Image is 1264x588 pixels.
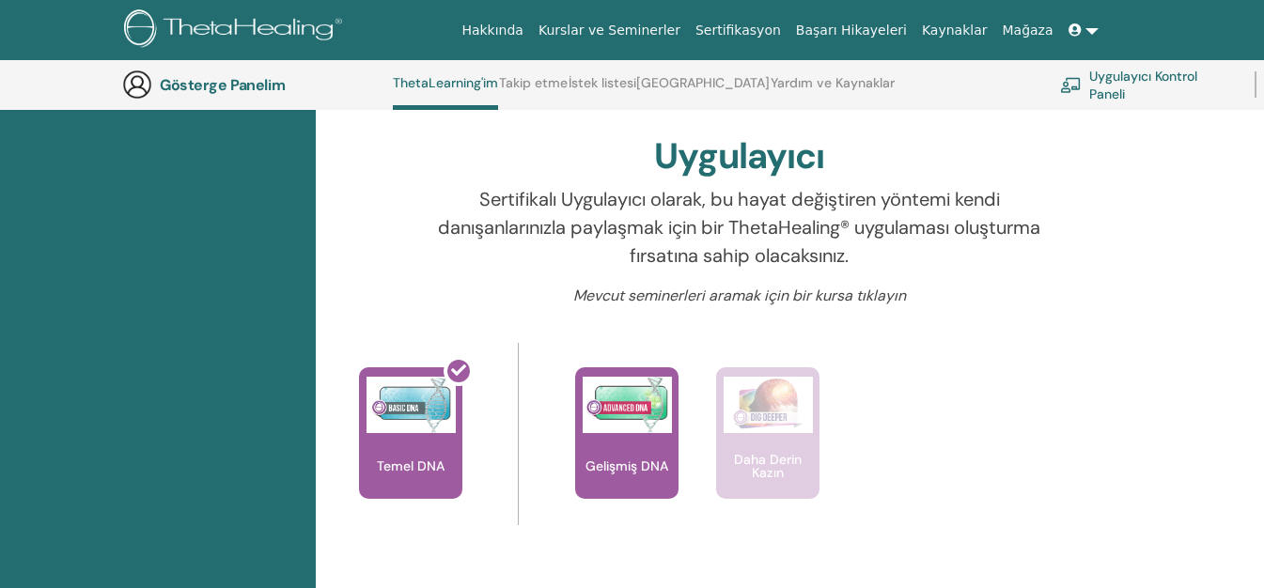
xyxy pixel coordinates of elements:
font: Uygulayıcı Kontrol Paneli [1089,68,1197,102]
font: Gelişmiş DNA [585,457,668,474]
a: Takip etme [499,75,568,105]
a: Daha Derin Kazın Daha Derin Kazın [716,367,819,536]
a: Kaynaklar [914,13,995,48]
a: Hakkında [454,13,531,48]
a: Sertifikasyon [688,13,788,48]
font: Başarı Hikayeleri [796,23,907,38]
a: Kurslar ve Seminerler [531,13,688,48]
img: Daha Derin Kazın [724,377,813,433]
font: İstek listesi [569,74,636,91]
font: Takip etme [499,74,568,91]
font: [GEOGRAPHIC_DATA] [636,74,770,91]
font: Daha Derin Kazın [734,451,802,481]
a: İstek listesi [569,75,636,105]
font: Mevcut seminerleri aramak için bir kursa tıklayın [573,286,906,305]
img: chalkboard-teacher.svg [1060,77,1082,93]
a: Yardım ve Kaynaklar [771,75,895,105]
font: Yardım ve Kaynaklar [771,74,895,91]
img: logo.png [124,9,349,52]
font: Kaynaklar [922,23,988,38]
font: Uygulayıcı [654,132,824,179]
img: generic-user-icon.jpg [122,70,152,100]
font: Gösterge Panelim [160,75,285,95]
a: Mağaza [994,13,1060,48]
font: ThetaLearning'im [393,74,498,91]
font: Mağaza [1002,23,1053,38]
a: Temel DNA Temel DNA [359,367,462,536]
a: Başarı Hikayeleri [788,13,914,48]
font: Sertifikalı Uygulayıcı olarak, bu hayat değiştiren yöntemi kendi danışanlarınızla paylaşmak için ... [438,187,1040,268]
a: Gelişmiş DNA Gelişmiş DNA [575,367,679,536]
font: Kurslar ve Seminerler [538,23,680,38]
img: Temel DNA [367,377,456,433]
a: ThetaLearning'im [393,75,498,110]
img: Gelişmiş DNA [583,377,672,433]
font: Sertifikasyon [695,23,781,38]
a: Uygulayıcı Kontrol Paneli [1060,64,1232,105]
a: [GEOGRAPHIC_DATA] [636,75,770,105]
font: Hakkında [461,23,523,38]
